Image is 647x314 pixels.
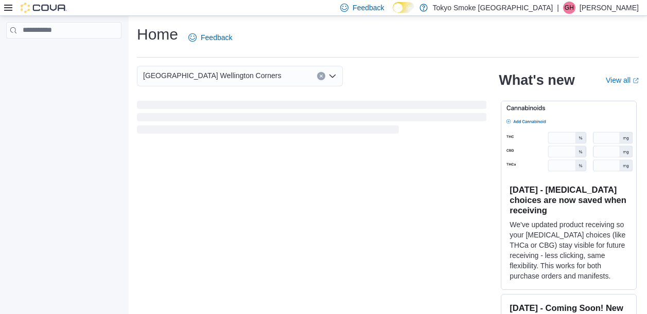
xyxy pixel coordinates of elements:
button: Open list of options [328,72,337,80]
p: | [557,2,559,14]
a: View allExternal link [606,76,639,84]
h1: Home [137,24,178,45]
div: Geoff Hudson [563,2,575,14]
h2: What's new [499,72,574,88]
nav: Complex example [6,41,121,65]
p: Tokyo Smoke [GEOGRAPHIC_DATA] [433,2,553,14]
img: Cova [21,3,67,13]
span: Loading [137,103,486,136]
svg: External link [633,78,639,84]
p: [PERSON_NAME] [580,2,639,14]
p: We've updated product receiving so your [MEDICAL_DATA] choices (like THCa or CBG) stay visible fo... [510,219,628,281]
button: Clear input [317,72,325,80]
input: Dark Mode [393,2,414,13]
span: [GEOGRAPHIC_DATA] Wellington Corners [143,69,281,82]
a: Feedback [184,27,236,48]
span: Feedback [201,32,232,43]
span: Feedback [353,3,384,13]
h3: [DATE] - [MEDICAL_DATA] choices are now saved when receiving [510,184,628,215]
span: GH [565,2,574,14]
